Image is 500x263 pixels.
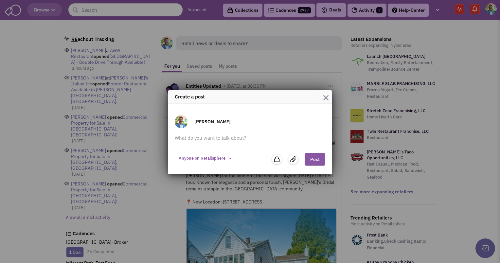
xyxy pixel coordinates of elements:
img: file.svg [290,156,296,162]
span: Anyone on Retailsphere [179,155,225,161]
button: Anyone on Retailsphere [175,153,236,164]
img: icon-collection-lavender.png [274,156,280,163]
h4: Create a post [175,93,329,100]
h3: [PERSON_NAME] [194,119,231,125]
